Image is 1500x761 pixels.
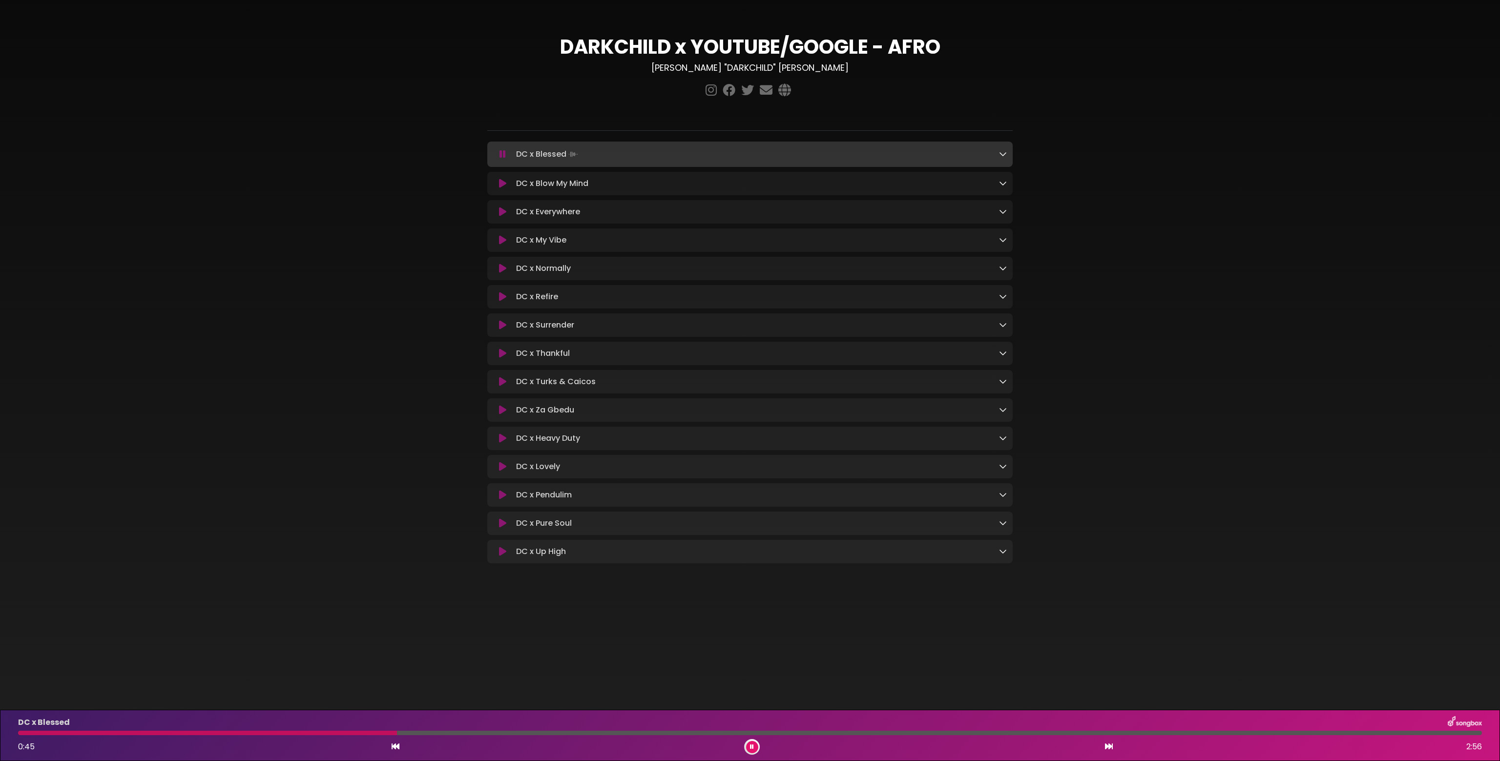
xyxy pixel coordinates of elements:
[516,376,596,388] p: DC x Turks & Caicos
[516,234,566,246] p: DC x My Vibe
[516,206,580,218] p: DC x Everywhere
[516,263,571,274] p: DC x Normally
[516,489,572,501] p: DC x Pendulim
[516,432,580,444] p: DC x Heavy Duty
[487,35,1013,59] h1: DARKCHILD x YOUTUBE/GOOGLE - AFRO
[516,461,560,473] p: DC x Lovely
[487,62,1013,73] h3: [PERSON_NAME] "DARKCHILD" [PERSON_NAME]
[516,404,574,416] p: DC x Za Gbedu
[516,319,574,331] p: DC x Surrender
[516,517,572,529] p: DC x Pure Soul
[566,147,580,161] img: waveform4.gif
[516,147,580,161] p: DC x Blessed
[516,291,558,303] p: DC x Refire
[516,178,588,189] p: DC x Blow My Mind
[516,348,570,359] p: DC x Thankful
[516,546,566,557] p: DC x Up High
